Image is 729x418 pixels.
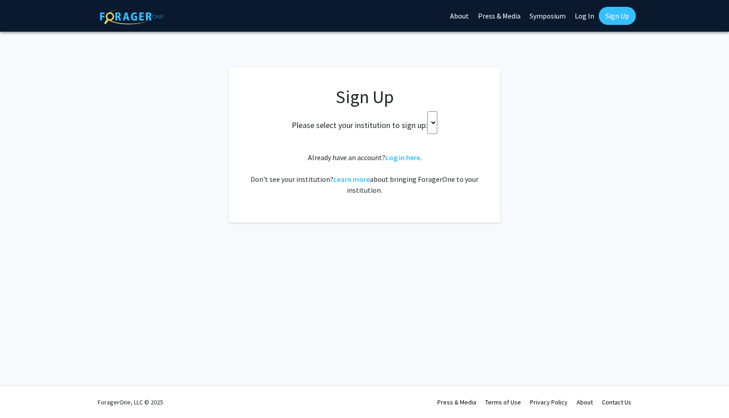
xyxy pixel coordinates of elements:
[333,175,370,184] a: Learn more about bringing ForagerOne to your institution
[98,386,163,418] div: ForagerOne, LLC © 2025
[437,398,476,406] a: Press & Media
[599,7,636,25] a: Sign Up
[385,153,420,162] a: Log in here
[530,398,568,406] a: Privacy Policy
[100,9,163,24] img: ForagerOne Logo
[247,152,482,195] div: Already have an account? . Don't see your institution? about bringing ForagerOne to your institut...
[577,398,593,406] a: About
[247,86,482,108] h1: Sign Up
[485,398,521,406] a: Terms of Use
[602,398,631,406] a: Contact Us
[292,120,427,130] h2: Please select your institution to sign up:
